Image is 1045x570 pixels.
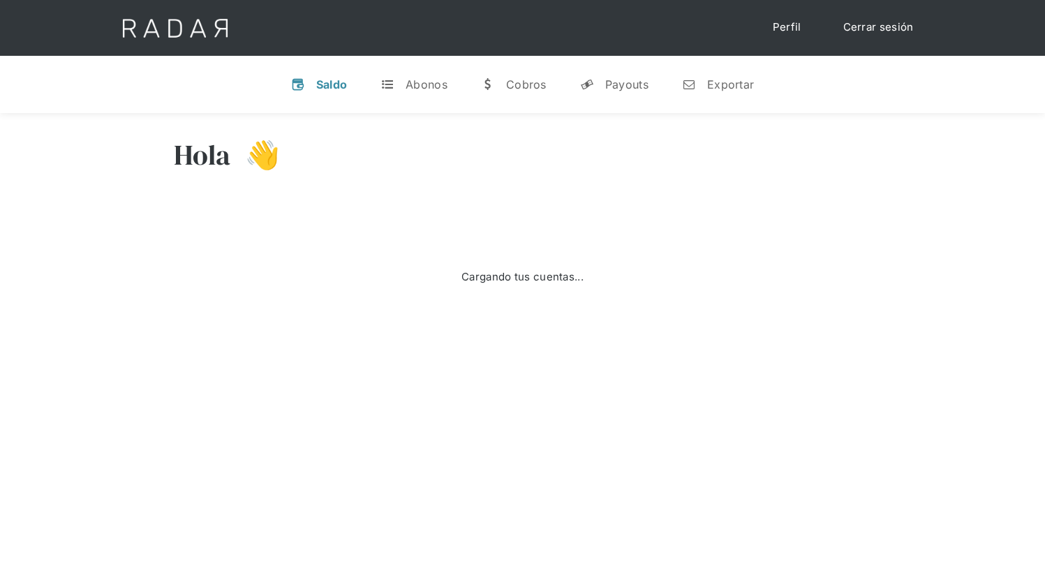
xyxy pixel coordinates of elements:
[829,14,928,41] a: Cerrar sesión
[174,137,231,172] h3: Hola
[707,77,754,91] div: Exportar
[231,137,280,172] h3: 👋
[481,77,495,91] div: w
[406,77,447,91] div: Abonos
[759,14,815,41] a: Perfil
[506,77,547,91] div: Cobros
[682,77,696,91] div: n
[380,77,394,91] div: t
[461,269,584,285] div: Cargando tus cuentas...
[580,77,594,91] div: y
[605,77,649,91] div: Payouts
[291,77,305,91] div: v
[316,77,348,91] div: Saldo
